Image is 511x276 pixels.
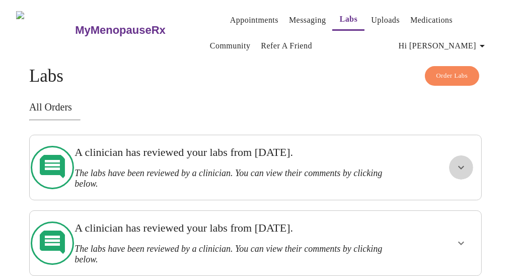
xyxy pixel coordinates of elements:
button: Hi [PERSON_NAME] [395,36,492,56]
span: Order Labs [436,70,468,82]
button: Medications [406,10,457,30]
h3: MyMenopauseRx [75,24,166,37]
span: Hi [PERSON_NAME] [399,39,488,53]
button: Messaging [285,10,330,30]
h3: A clinician has reviewed your labs from [DATE]. [75,146,391,159]
a: Labs [340,12,358,26]
button: Uploads [367,10,404,30]
button: show more [449,231,473,255]
img: MyMenopauseRx Logo [16,11,74,49]
a: Appointments [230,13,278,27]
a: Messaging [289,13,326,27]
a: MyMenopauseRx [74,13,206,48]
button: Community [206,36,255,56]
h3: The labs have been reviewed by a clinician. You can view their comments by clicking below. [75,244,391,265]
button: Labs [332,9,364,31]
a: Uploads [371,13,400,27]
a: Community [210,39,251,53]
button: Order Labs [425,66,480,86]
h4: Labs [29,66,482,86]
a: Medications [410,13,453,27]
button: show more [449,155,473,180]
h3: A clinician has reviewed your labs from [DATE]. [75,222,391,235]
h3: All Orders [29,101,482,113]
button: Appointments [226,10,282,30]
a: Refer a Friend [261,39,312,53]
button: Refer a Friend [257,36,316,56]
h3: The labs have been reviewed by a clinician. You can view their comments by clicking below. [75,168,391,189]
